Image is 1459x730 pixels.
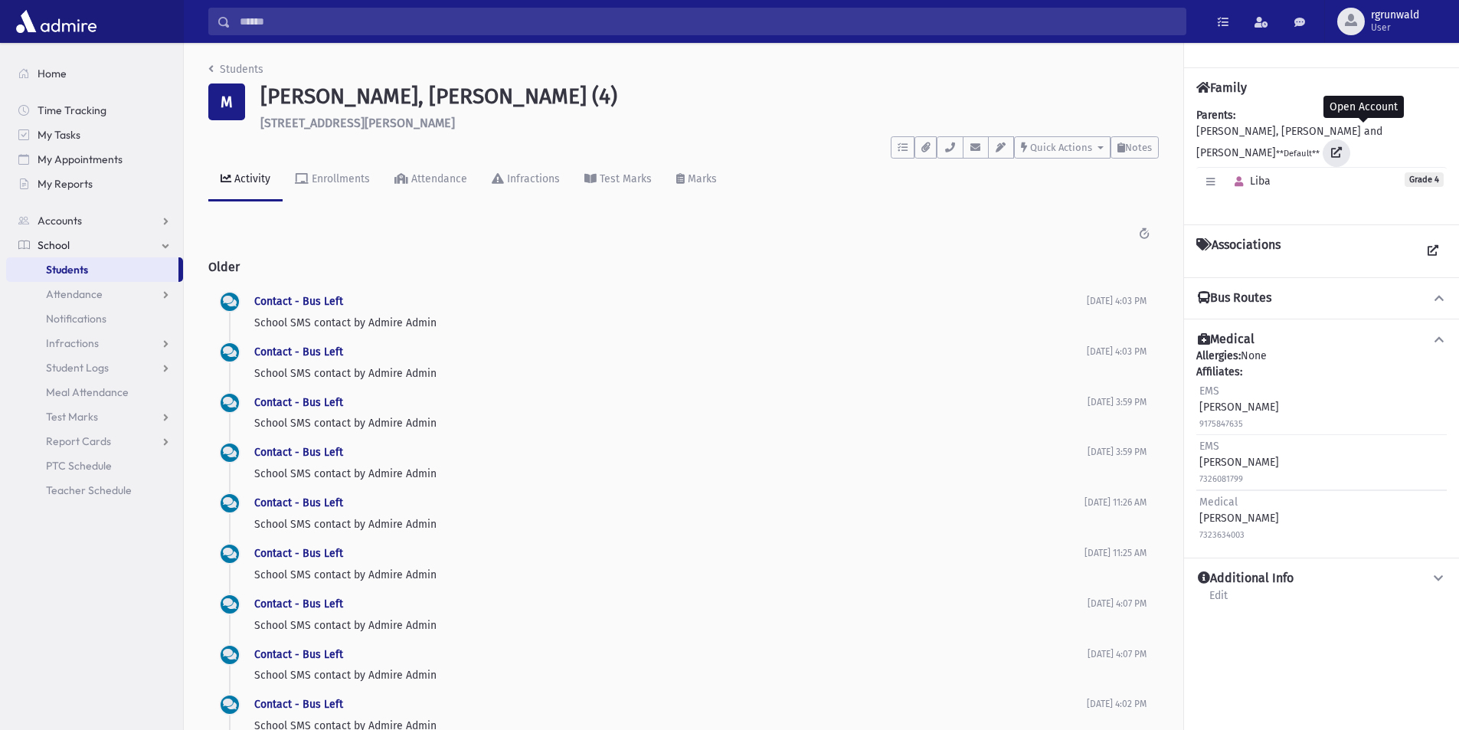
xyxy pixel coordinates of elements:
p: School SMS contact by Admire Admin [254,516,1084,532]
a: Contact - Bus Left [254,446,343,459]
a: Contact - Bus Left [254,295,343,308]
a: Enrollments [283,159,382,201]
a: Teacher Schedule [6,478,183,502]
small: 7323634003 [1199,530,1245,540]
b: Affiliates: [1196,365,1242,378]
b: Parents: [1196,109,1235,122]
div: Activity [231,172,270,185]
a: Students [208,63,263,76]
a: My Appointments [6,147,183,172]
span: [DATE] 4:07 PM [1088,598,1147,609]
a: Students [6,257,178,282]
span: Meal Attendance [46,385,129,399]
p: School SMS contact by Admire Admin [254,466,1088,482]
span: Test Marks [46,410,98,424]
span: Student Logs [46,361,109,375]
div: Marks [685,172,717,185]
a: Contact - Bus Left [254,547,343,560]
span: Time Tracking [38,103,106,117]
span: Teacher Schedule [46,483,132,497]
span: My Appointments [38,152,123,166]
span: [DATE] 11:26 AM [1084,497,1147,508]
span: User [1371,21,1419,34]
p: School SMS contact by Admire Admin [254,667,1088,683]
a: Activity [208,159,283,201]
small: 9175847635 [1199,419,1243,429]
div: [PERSON_NAME] [1199,383,1279,431]
h4: Associations [1196,237,1281,265]
h1: [PERSON_NAME], [PERSON_NAME] (4) [260,83,1159,110]
span: Liba [1228,175,1271,188]
span: [DATE] 11:25 AM [1084,548,1147,558]
span: [DATE] 3:59 PM [1088,397,1147,408]
h2: Older [208,247,1159,286]
p: School SMS contact by Admire Admin [254,365,1087,381]
span: My Reports [38,177,93,191]
img: AdmirePro [12,6,100,37]
a: My Reports [6,172,183,196]
a: Notifications [6,306,183,331]
a: Test Marks [572,159,664,201]
div: Attendance [408,172,467,185]
a: Contact - Bus Left [254,496,343,509]
a: Attendance [6,282,183,306]
a: Student Logs [6,355,183,380]
small: 7326081799 [1199,474,1243,484]
div: None [1196,348,1447,545]
h4: Medical [1198,332,1255,348]
a: Contact - Bus Left [254,698,343,711]
a: Contact - Bus Left [254,345,343,358]
span: Infractions [46,336,99,350]
span: PTC Schedule [46,459,112,473]
a: Report Cards [6,429,183,453]
span: [DATE] 4:02 PM [1087,699,1147,709]
a: Infractions [479,159,572,201]
div: [PERSON_NAME], [PERSON_NAME] and [PERSON_NAME] [1196,107,1447,212]
div: Enrollments [309,172,370,185]
h6: [STREET_ADDRESS][PERSON_NAME] [260,116,1159,130]
a: School [6,233,183,257]
h4: Additional Info [1198,571,1294,587]
a: Attendance [382,159,479,201]
span: EMS [1199,440,1219,453]
a: Infractions [6,331,183,355]
span: Notes [1125,142,1152,153]
span: Home [38,67,67,80]
p: School SMS contact by Admire Admin [254,315,1087,331]
a: Home [6,61,183,86]
span: [DATE] 4:03 PM [1087,296,1147,306]
span: Grade 4 [1405,172,1444,187]
input: Search [231,8,1186,35]
p: School SMS contact by Admire Admin [254,415,1088,431]
a: Marks [664,159,729,201]
div: [PERSON_NAME] [1199,494,1279,542]
a: Accounts [6,208,183,233]
a: Contact - Bus Left [254,648,343,661]
span: Medical [1199,496,1238,509]
a: View all Associations [1419,237,1447,265]
h4: Family [1196,80,1247,95]
div: Infractions [504,172,560,185]
span: [DATE] 3:59 PM [1088,447,1147,457]
span: Quick Actions [1030,142,1092,153]
div: M [208,83,245,120]
a: My Tasks [6,123,183,147]
span: Notifications [46,312,106,326]
a: Time Tracking [6,98,183,123]
button: Medical [1196,332,1447,348]
span: Accounts [38,214,82,228]
button: Bus Routes [1196,290,1447,306]
span: Attendance [46,287,103,301]
span: [DATE] 4:03 PM [1087,346,1147,357]
h4: Bus Routes [1198,290,1271,306]
div: [PERSON_NAME] [1199,438,1279,486]
span: [DATE] 4:07 PM [1088,649,1147,660]
p: School SMS contact by Admire Admin [254,567,1084,583]
a: Edit [1209,587,1228,614]
button: Notes [1111,136,1159,159]
button: Additional Info [1196,571,1447,587]
nav: breadcrumb [208,61,263,83]
a: Contact - Bus Left [254,396,343,409]
span: rgrunwald [1371,9,1419,21]
span: My Tasks [38,128,80,142]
